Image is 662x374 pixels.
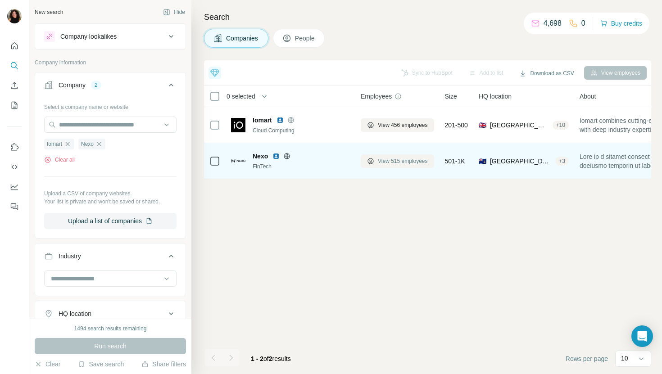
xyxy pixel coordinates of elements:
p: Your list is private and won't be saved or shared. [44,198,177,206]
button: Feedback [7,198,22,215]
span: of [263,355,269,362]
button: Upload a list of companies [44,213,177,229]
div: FinTech [253,162,350,171]
div: + 3 [555,157,569,165]
button: Company lookalikes [35,26,186,47]
span: 0 selected [227,92,255,101]
button: Use Surfe on LinkedIn [7,139,22,155]
div: Select a company name or website [44,99,177,111]
button: Clear all [44,156,75,164]
span: 🇰🇾 [479,157,486,166]
button: Dashboard [7,179,22,195]
div: 2 [91,81,101,89]
span: Employees [361,92,392,101]
button: View 456 employees [361,118,434,132]
button: View 515 employees [361,154,434,168]
div: Open Intercom Messenger [631,325,653,347]
button: Quick start [7,38,22,54]
button: Enrich CSV [7,77,22,94]
p: Upload a CSV of company websites. [44,189,177,198]
button: Clear [35,360,60,369]
span: View 456 employees [378,121,428,129]
span: 🇬🇧 [479,121,486,130]
img: Avatar [7,9,22,23]
span: People [295,34,316,43]
div: + 10 [553,121,569,129]
span: [GEOGRAPHIC_DATA], [GEOGRAPHIC_DATA], [GEOGRAPHIC_DATA] [490,121,549,130]
span: results [251,355,291,362]
p: 0 [581,18,585,29]
button: My lists [7,97,22,113]
button: Download as CSV [513,67,580,80]
button: Hide [157,5,191,19]
span: Iomart [253,116,272,125]
span: 501-1K [445,157,465,166]
span: Size [445,92,457,101]
img: LinkedIn logo [272,153,280,160]
h4: Search [204,11,651,23]
span: Iomart [47,140,62,148]
button: Share filters [141,360,186,369]
button: Company2 [35,74,186,99]
img: LinkedIn logo [277,117,284,124]
div: 1494 search results remaining [74,324,147,333]
span: 1 - 2 [251,355,263,362]
span: [GEOGRAPHIC_DATA] [490,157,552,166]
span: 201-500 [445,121,468,130]
button: Buy credits [600,17,642,30]
div: New search [35,8,63,16]
span: View 515 employees [378,157,428,165]
span: Companies [226,34,259,43]
span: About [580,92,596,101]
span: Rows per page [566,354,608,363]
p: 10 [621,354,628,363]
button: Save search [78,360,124,369]
p: Company information [35,59,186,67]
span: Nexo [253,152,268,161]
button: HQ location [35,303,186,324]
div: Company lookalikes [60,32,117,41]
div: Company [59,81,86,90]
img: Logo of Nexo [231,159,245,162]
div: Industry [59,252,81,261]
button: Use Surfe API [7,159,22,175]
button: Search [7,58,22,74]
span: Nexo [81,140,94,148]
span: HQ location [479,92,512,101]
button: Industry [35,245,186,270]
div: Cloud Computing [253,126,350,135]
div: HQ location [59,309,91,318]
p: 4,698 [544,18,562,29]
img: Logo of Iomart [231,118,245,132]
span: 2 [269,355,272,362]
